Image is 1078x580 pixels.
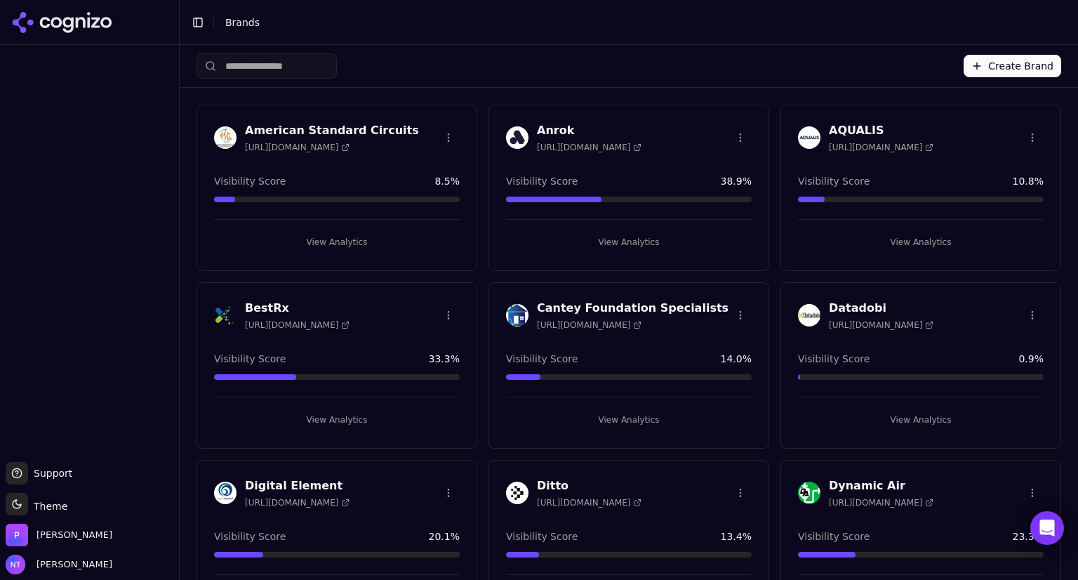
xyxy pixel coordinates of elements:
[245,142,350,153] span: [URL][DOMAIN_NAME]
[721,529,752,543] span: 13.4 %
[506,174,578,188] span: Visibility Score
[798,304,820,327] img: Datadobi
[434,174,460,188] span: 8.5 %
[429,352,460,366] span: 33.3 %
[506,482,528,504] img: Ditto
[245,319,350,331] span: [URL][DOMAIN_NAME]
[537,477,641,494] h3: Ditto
[829,142,933,153] span: [URL][DOMAIN_NAME]
[214,304,237,327] img: BestRx
[798,352,870,366] span: Visibility Score
[225,17,260,28] span: Brands
[829,477,933,494] h3: Dynamic Air
[6,524,112,546] button: Open organization switcher
[245,300,350,317] h3: BestRx
[798,231,1044,253] button: View Analytics
[798,174,870,188] span: Visibility Score
[214,231,460,253] button: View Analytics
[245,497,350,508] span: [URL][DOMAIN_NAME]
[964,55,1061,77] button: Create Brand
[214,529,286,543] span: Visibility Score
[537,122,641,139] h3: Anrok
[1018,352,1044,366] span: 0.9 %
[721,174,752,188] span: 38.9 %
[721,352,752,366] span: 14.0 %
[537,497,641,508] span: [URL][DOMAIN_NAME]
[214,482,237,504] img: Digital Element
[245,122,419,139] h3: American Standard Circuits
[798,482,820,504] img: Dynamic Air
[31,558,112,571] span: [PERSON_NAME]
[506,304,528,327] img: Cantey Foundation Specialists
[798,529,870,543] span: Visibility Score
[245,477,350,494] h3: Digital Element
[537,300,728,317] h3: Cantey Foundation Specialists
[214,352,286,366] span: Visibility Score
[829,319,933,331] span: [URL][DOMAIN_NAME]
[1013,174,1044,188] span: 10.8 %
[506,231,752,253] button: View Analytics
[829,122,933,139] h3: AQUALIS
[798,126,820,149] img: AQUALIS
[829,497,933,508] span: [URL][DOMAIN_NAME]
[6,555,25,574] img: Nate Tower
[1013,529,1044,543] span: 23.3 %
[506,409,752,431] button: View Analytics
[537,319,641,331] span: [URL][DOMAIN_NAME]
[214,174,286,188] span: Visibility Score
[6,555,112,574] button: Open user button
[537,142,641,153] span: [URL][DOMAIN_NAME]
[36,529,112,541] span: Perrill
[214,409,460,431] button: View Analytics
[429,529,460,543] span: 20.1 %
[1030,511,1064,545] div: Open Intercom Messenger
[506,352,578,366] span: Visibility Score
[214,126,237,149] img: American Standard Circuits
[798,409,1044,431] button: View Analytics
[829,300,933,317] h3: Datadobi
[506,126,528,149] img: Anrok
[28,501,67,512] span: Theme
[6,524,28,546] img: Perrill
[28,466,72,480] span: Support
[225,15,1039,29] nav: breadcrumb
[506,529,578,543] span: Visibility Score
